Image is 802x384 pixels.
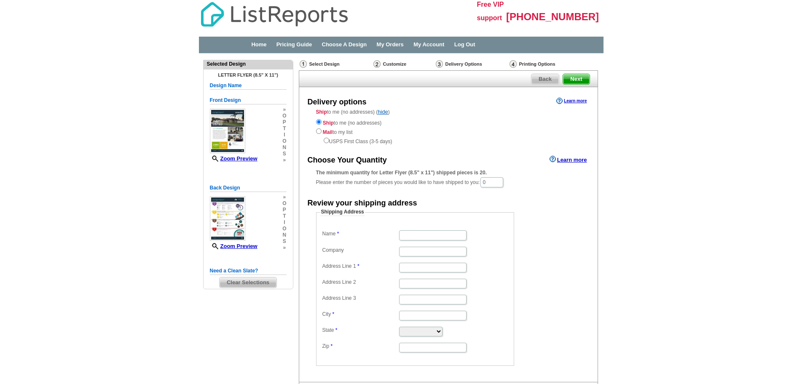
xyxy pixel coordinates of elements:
img: Printing Options & Summary [510,60,517,68]
span: n [282,144,286,151]
h5: Need a Clean Slate? [210,267,287,275]
a: Choose A Design [322,41,367,48]
span: t [282,213,286,219]
span: Clear Selections [220,277,276,288]
span: Back [531,74,559,84]
a: My Account [413,41,444,48]
span: n [282,232,286,238]
span: i [282,132,286,138]
a: Back [531,74,559,85]
div: Selected Design [204,60,293,68]
a: hide [378,109,388,115]
div: The minimum quantity for Letter Flyer (8.5" x 11") shipped pieces is 20. [316,169,581,176]
div: to me (no addresses) ( ) [299,108,598,145]
span: » [282,194,286,200]
div: Printing Options [509,60,584,68]
div: Delivery Options [435,60,509,70]
label: State [322,327,398,334]
strong: Mail [323,129,333,135]
a: My Orders [377,41,404,48]
div: USPS First Class (3-5 days) [316,136,581,145]
span: s [282,151,286,157]
span: Free VIP support [477,1,504,21]
img: small-thumb.jpg [210,196,245,241]
a: Log Out [454,41,475,48]
span: o [282,200,286,207]
img: Customize [373,60,381,68]
span: » [282,157,286,163]
span: o [282,113,286,119]
span: » [282,107,286,113]
a: Learn more [550,156,587,163]
strong: Ship [323,120,334,126]
label: Address Line 2 [322,279,398,286]
span: o [282,226,286,232]
label: Company [322,247,398,254]
a: Zoom Preview [210,155,257,162]
span: [PHONE_NUMBER] [506,11,599,22]
span: o [282,138,286,144]
span: t [282,125,286,132]
span: i [282,219,286,226]
div: to me (no addresses) to my list [316,117,581,145]
h5: Back Design [210,184,287,192]
a: Zoom Preview [210,243,257,249]
span: p [282,119,286,125]
div: Select Design [299,60,373,70]
label: Address Line 1 [322,263,398,270]
label: Address Line 3 [322,295,398,302]
h5: Design Name [210,82,287,90]
h5: Front Design [210,96,287,104]
div: Delivery options [308,97,367,108]
span: p [282,207,286,213]
img: small-thumb.jpg [210,109,245,153]
a: Learn more [556,98,587,104]
label: Name [322,230,398,237]
label: Zip [322,343,398,350]
div: Please enter the number of pieces you would like to have shipped to you: [316,169,581,188]
img: Delivery Options [436,60,443,68]
h4: Letter Flyer (8.5" x 11") [210,72,287,77]
div: Choose Your Quantity [308,155,387,166]
legend: Shipping Address [320,208,365,216]
span: Next [563,74,589,84]
div: Review your shipping address [308,198,417,209]
a: Home [251,41,266,48]
span: » [282,245,286,251]
label: City [322,311,398,318]
a: Pricing Guide [276,41,312,48]
div: Customize [373,60,435,68]
img: Select Design [300,60,307,68]
span: s [282,238,286,245]
strong: Ship [316,109,327,115]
